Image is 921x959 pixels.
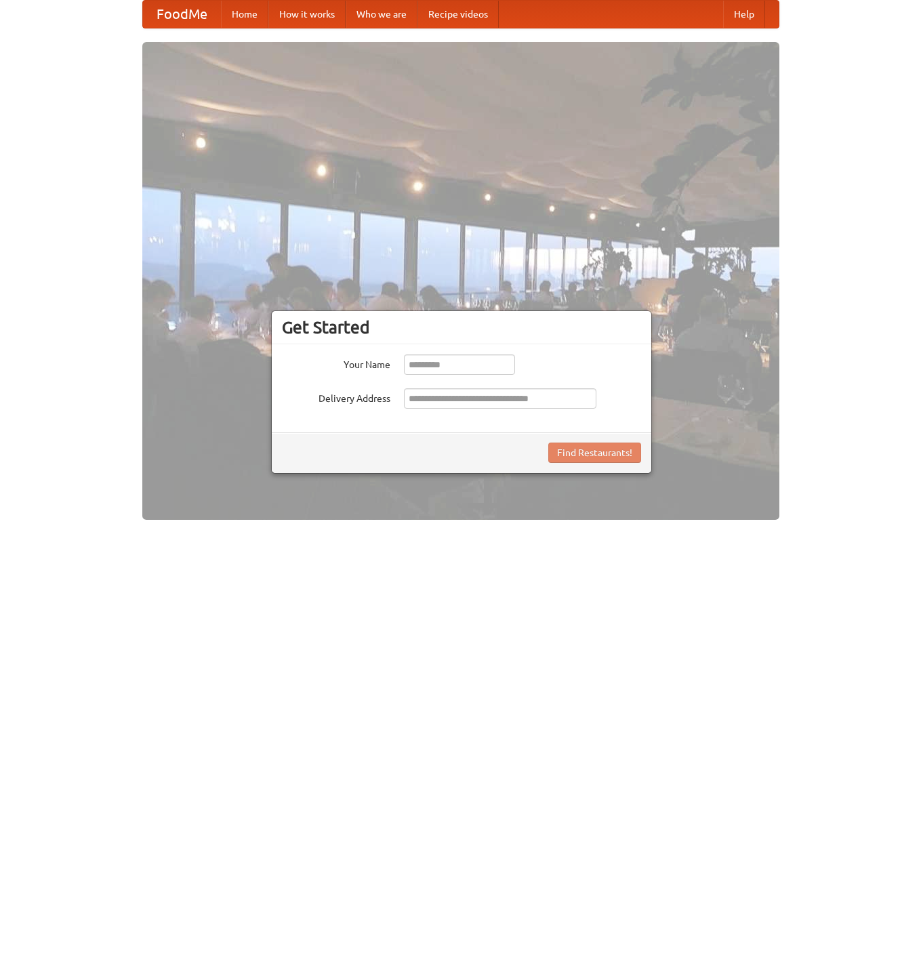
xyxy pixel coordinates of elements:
[346,1,417,28] a: Who we are
[282,317,641,338] h3: Get Started
[417,1,499,28] a: Recipe videos
[723,1,765,28] a: Help
[268,1,346,28] a: How it works
[143,1,221,28] a: FoodMe
[282,388,390,405] label: Delivery Address
[221,1,268,28] a: Home
[548,443,641,463] button: Find Restaurants!
[282,354,390,371] label: Your Name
